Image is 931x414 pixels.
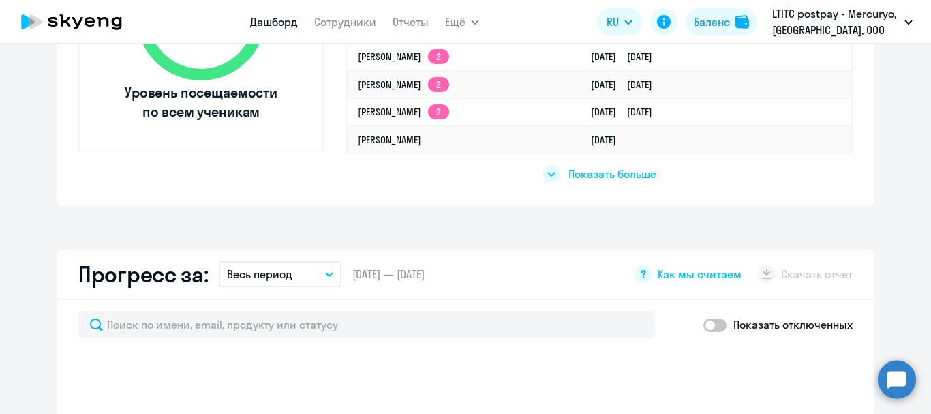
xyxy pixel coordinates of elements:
a: [PERSON_NAME] [358,134,421,146]
a: [PERSON_NAME]2 [358,50,449,63]
app-skyeng-badge: 2 [428,104,449,119]
span: Уровень посещаемости по всем ученикам [123,83,279,121]
a: [PERSON_NAME]2 [358,106,449,118]
a: [PERSON_NAME]2 [358,78,449,91]
a: Сотрудники [314,15,376,29]
p: Весь период [227,266,292,282]
h2: Прогресс за: [78,261,208,288]
p: Показать отключенных [733,316,853,333]
div: Баланс [694,14,730,30]
span: [DATE] — [DATE] [352,267,425,282]
button: RU [597,8,642,35]
a: [DATE][DATE] [591,78,663,91]
img: balance [735,15,749,29]
p: LTITC postpay - Mercuryo, [GEOGRAPHIC_DATA], ООО [772,5,899,38]
a: [DATE][DATE] [591,50,663,63]
span: Ещё [445,14,465,30]
a: [DATE][DATE] [591,106,663,118]
button: LTITC postpay - Mercuryo, [GEOGRAPHIC_DATA], ООО [765,5,919,38]
button: Ещё [445,8,479,35]
a: [DATE] [591,134,627,146]
a: Дашборд [250,15,298,29]
app-skyeng-badge: 2 [428,77,449,92]
app-skyeng-badge: 2 [428,49,449,64]
a: Отчеты [393,15,429,29]
span: Показать больше [568,166,656,181]
input: Поиск по имени, email, продукту или статусу [78,311,655,338]
span: Как мы считаем [658,267,742,282]
button: Балансbalance [686,8,757,35]
span: RU [607,14,619,30]
button: Весь период [219,261,341,287]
